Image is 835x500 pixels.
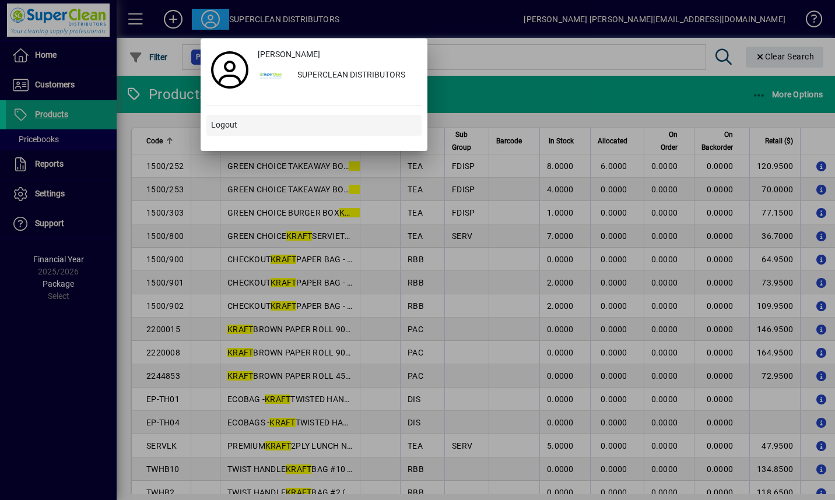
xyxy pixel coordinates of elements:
span: Logout [211,119,237,131]
a: Profile [206,59,253,80]
a: [PERSON_NAME] [253,44,422,65]
button: SUPERCLEAN DISTRIBUTORS [253,65,422,86]
span: [PERSON_NAME] [258,48,320,61]
button: Logout [206,115,422,136]
div: SUPERCLEAN DISTRIBUTORS [288,65,422,86]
